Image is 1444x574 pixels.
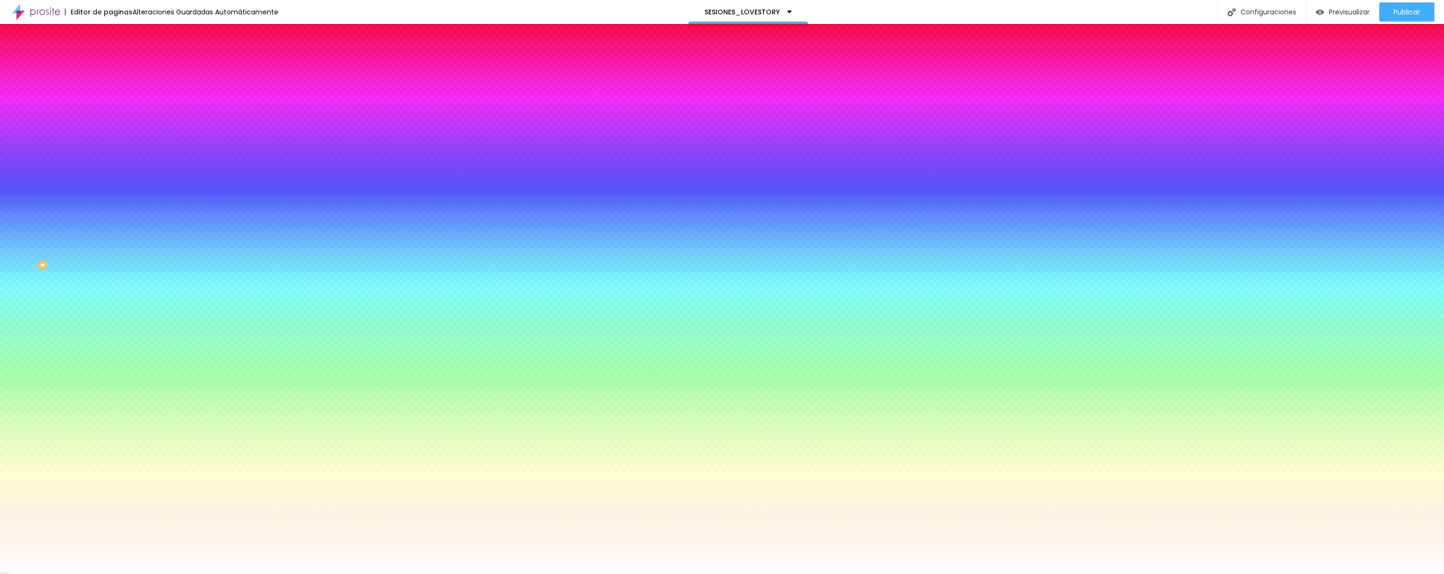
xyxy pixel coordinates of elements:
div: Alteraciones Guardadas Automáticamente [132,9,278,15]
span: Previsualizar [1329,8,1370,16]
button: Publicar [1379,2,1434,22]
img: Icone [1228,8,1236,16]
button: Previsualizar [1306,2,1379,22]
p: SESIONES_LOVESTORY [704,9,780,15]
div: Editor de paginas [65,9,132,15]
span: Publicar [1394,8,1420,16]
img: view-1.svg [1316,8,1324,16]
